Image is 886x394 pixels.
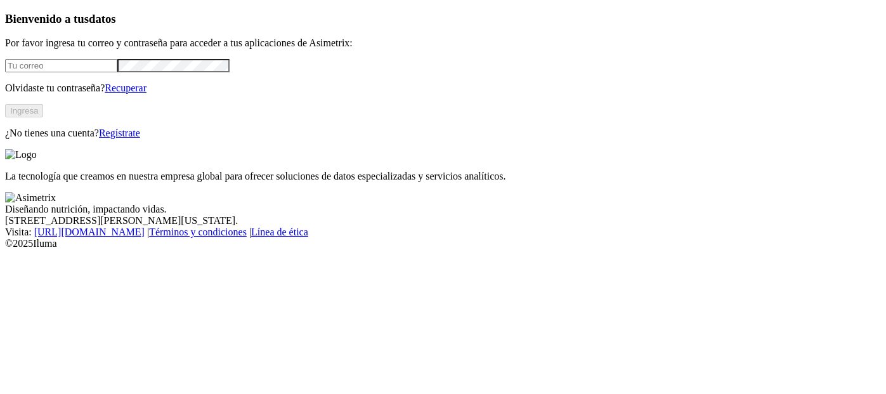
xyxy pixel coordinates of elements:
a: Términos y condiciones [149,227,247,237]
p: Olvidaste tu contraseña? [5,82,881,94]
div: Visita : | | [5,227,881,238]
img: Asimetrix [5,192,56,204]
span: datos [89,12,116,25]
img: Logo [5,149,37,161]
p: La tecnología que creamos en nuestra empresa global para ofrecer soluciones de datos especializad... [5,171,881,182]
input: Tu correo [5,59,117,72]
a: Recuperar [105,82,147,93]
div: [STREET_ADDRESS][PERSON_NAME][US_STATE]. [5,215,881,227]
a: Línea de ética [251,227,308,237]
a: [URL][DOMAIN_NAME] [34,227,145,237]
h3: Bienvenido a tus [5,12,881,26]
div: © 2025 Iluma [5,238,881,249]
button: Ingresa [5,104,43,117]
div: Diseñando nutrición, impactando vidas. [5,204,881,215]
p: ¿No tienes una cuenta? [5,128,881,139]
a: Regístrate [99,128,140,138]
p: Por favor ingresa tu correo y contraseña para acceder a tus aplicaciones de Asimetrix: [5,37,881,49]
